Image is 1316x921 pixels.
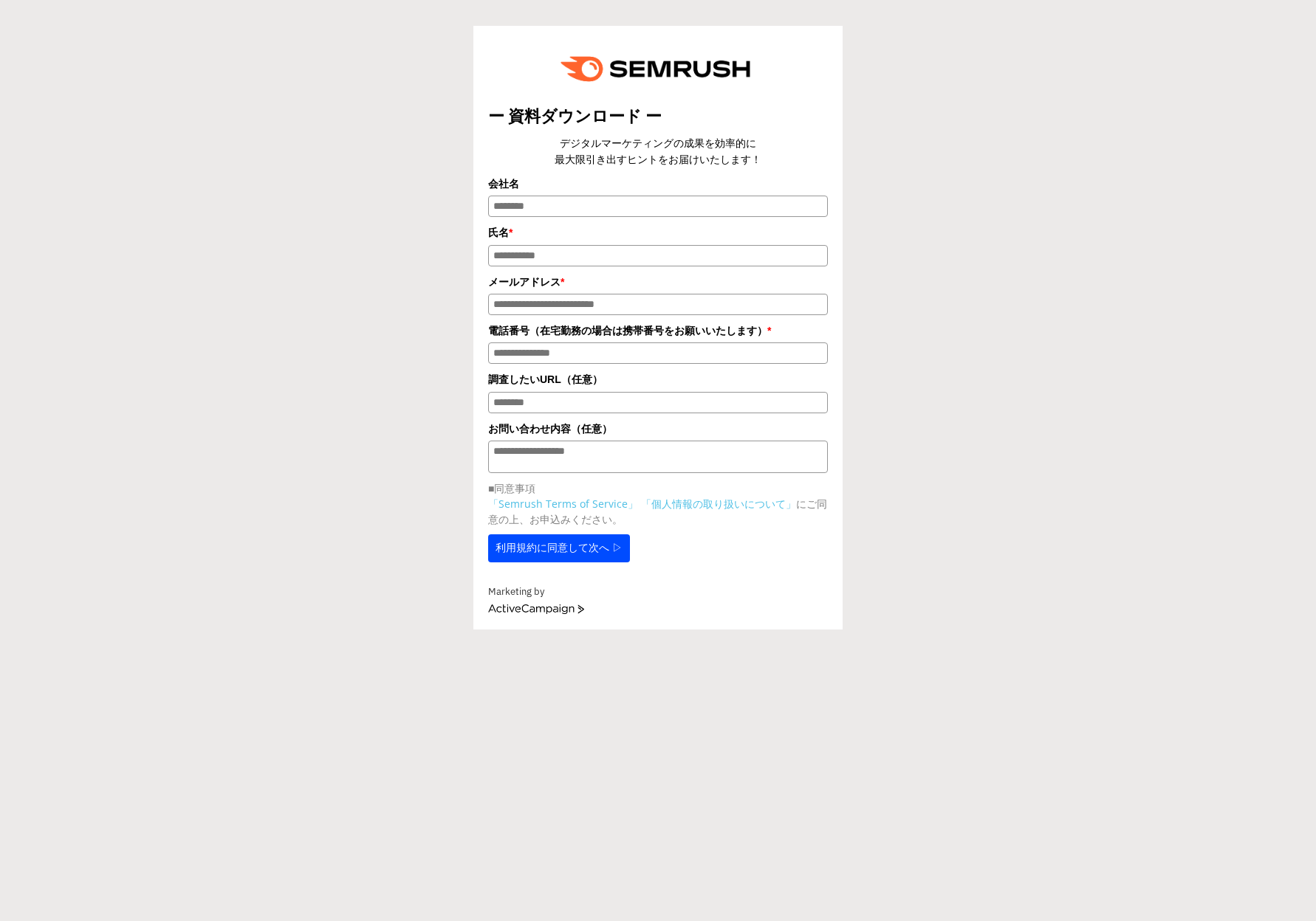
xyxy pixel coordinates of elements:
[488,371,828,387] label: 調査したいURL（任意）
[488,274,828,290] label: メールアドレス
[488,497,638,511] a: 「Semrush Terms of Service」
[488,421,828,437] label: お問い合わせ内容（任意）
[550,41,766,97] img: e6a379fe-ca9f-484e-8561-e79cf3a04b3f.png
[488,105,828,128] title: ー 資料ダウンロード ー
[488,176,828,192] label: 会社名
[488,480,828,496] p: ■同意事項
[488,322,828,339] label: 電話番号（在宅勤務の場合は携帯番号をお願いいたします）
[488,224,828,241] label: 氏名
[488,534,630,562] button: 利用規約に同意して次へ ▷
[641,497,796,511] a: 「個人情報の取り扱いについて」
[488,135,828,168] center: デジタルマーケティングの成果を効率的に 最大限引き出すヒントをお届けいたします！
[488,584,828,600] div: Marketing by
[488,496,828,527] p: にご同意の上、お申込みください。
